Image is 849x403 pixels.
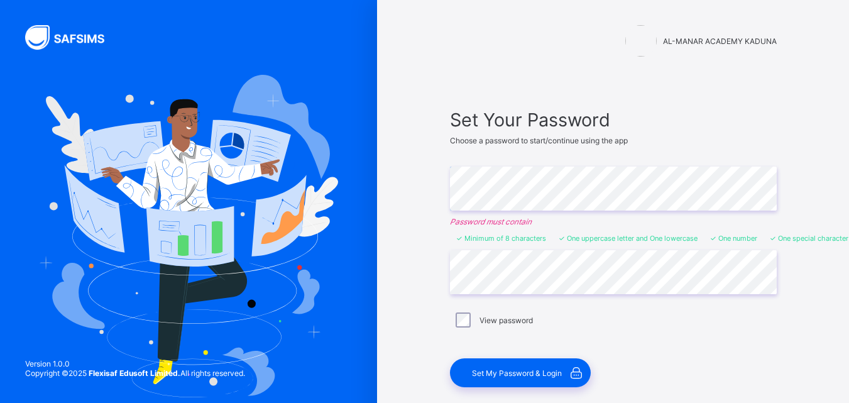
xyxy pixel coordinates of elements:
[89,368,180,378] strong: Flexisaf Edusoft Limited.
[450,217,777,226] em: Password must contain
[39,75,338,397] img: Hero Image
[450,109,777,131] span: Set Your Password
[25,359,245,368] span: Version 1.0.0
[770,234,848,243] li: One special character
[25,368,245,378] span: Copyright © 2025 All rights reserved.
[663,36,777,46] span: AL-MANAR ACADEMY KADUNA
[479,316,533,325] label: View password
[625,25,657,57] img: AL-MANAR ACADEMY KADUNA
[450,136,628,145] span: Choose a password to start/continue using the app
[710,234,757,243] li: One number
[25,25,119,50] img: SAFSIMS Logo
[456,234,546,243] li: Minimum of 8 characters
[559,234,698,243] li: One uppercase letter and One lowercase
[472,368,562,378] span: Set My Password & Login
